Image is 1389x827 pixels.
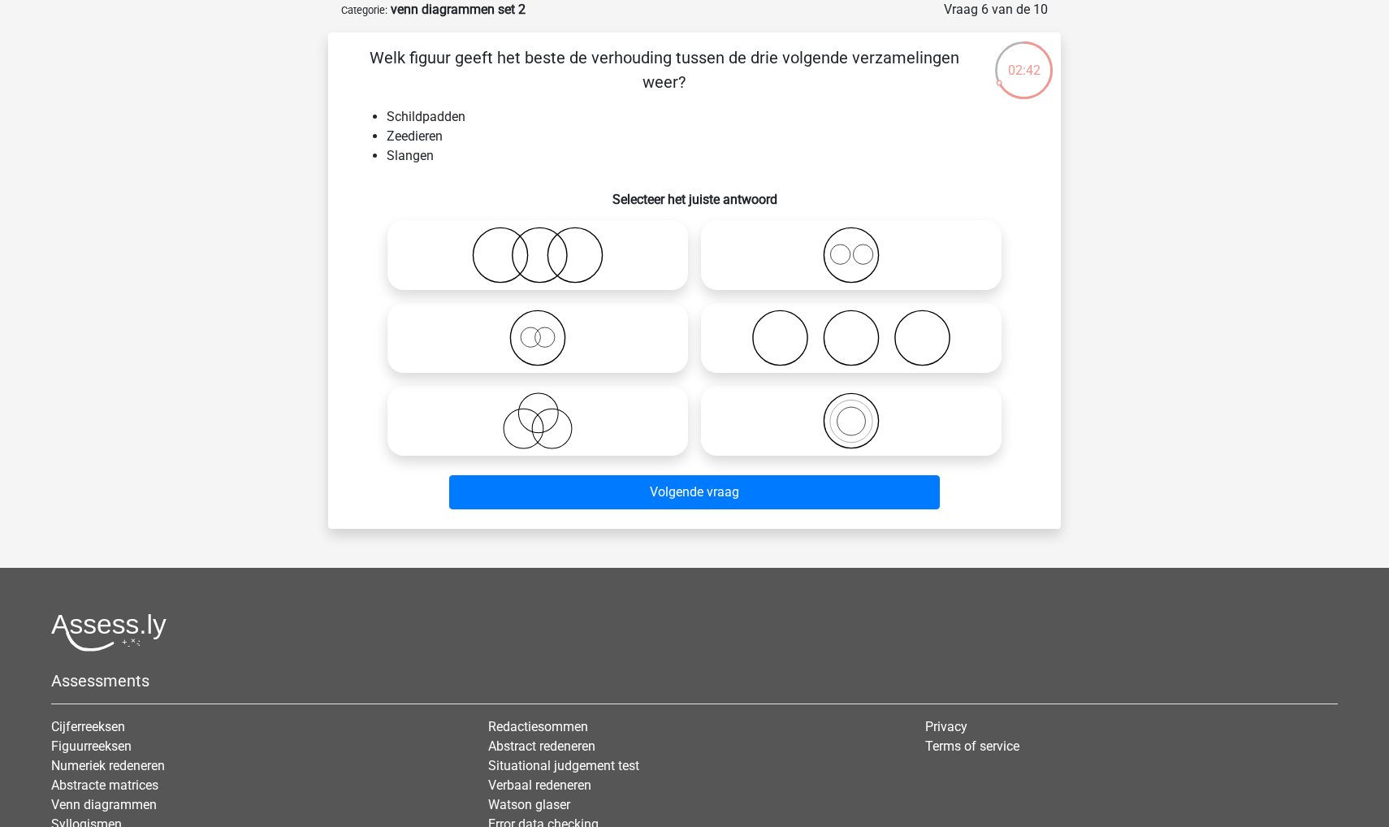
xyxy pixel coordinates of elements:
p: Welk figuur geeft het beste de verhouding tussen de drie volgende verzamelingen weer? [354,45,974,94]
small: Categorie: [341,4,387,16]
strong: venn diagrammen set 2 [391,2,526,17]
h6: Selecteer het juiste antwoord [354,179,1035,207]
li: Schildpadden [387,107,1035,127]
img: Assessly logo [51,613,167,652]
a: Venn diagrammen [51,797,157,812]
a: Figuurreeksen [51,738,132,754]
a: Abstracte matrices [51,777,158,793]
a: Privacy [925,719,967,734]
li: Slangen [387,146,1035,166]
button: Volgende vraag [449,475,941,509]
a: Situational judgement test [488,758,639,773]
a: Verbaal redeneren [488,777,591,793]
h5: Assessments [51,671,1338,691]
a: Watson glaser [488,797,570,812]
div: 02:42 [993,40,1054,80]
li: Zeedieren [387,127,1035,146]
a: Terms of service [925,738,1019,754]
a: Redactiesommen [488,719,588,734]
a: Numeriek redeneren [51,758,165,773]
a: Cijferreeksen [51,719,125,734]
a: Abstract redeneren [488,738,595,754]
